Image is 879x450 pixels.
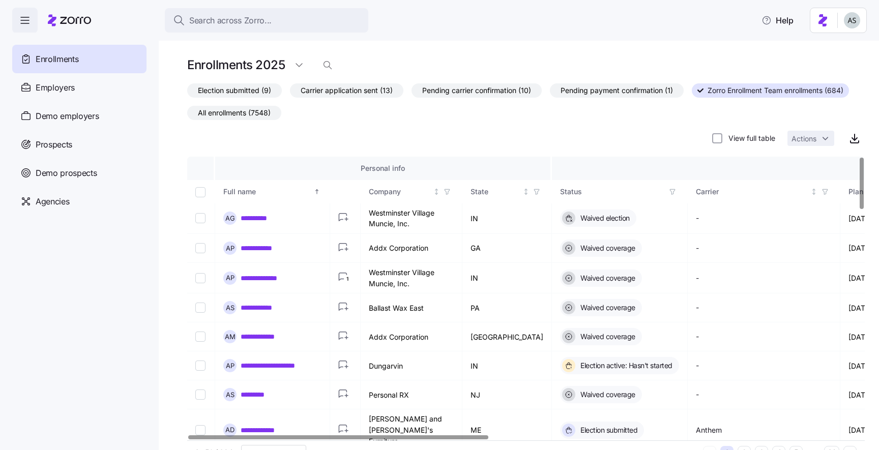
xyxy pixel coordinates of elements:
[36,138,72,151] span: Prospects
[361,263,462,293] td: Westminster Village Muncie, Inc.
[195,332,206,342] input: Select record 5
[696,361,699,371] span: -
[36,195,69,208] span: Agencies
[787,131,834,146] button: Actions
[195,361,206,371] input: Select record 6
[195,187,206,197] input: Select all records
[522,188,530,195] div: Not sorted
[12,73,146,102] a: Employers
[462,351,552,380] td: IN
[696,273,699,283] span: -
[696,332,699,342] span: -
[36,167,97,179] span: Demo prospects
[361,293,462,322] td: Ballast Wax East
[12,45,146,73] a: Enrollments
[462,380,552,409] td: NJ
[36,81,75,94] span: Employers
[195,213,206,223] input: Select record 1
[12,187,146,216] a: Agencies
[195,425,206,435] input: Select record 8
[223,163,542,174] div: Personal info
[226,275,235,281] span: A P
[195,389,206,400] input: Select record 7
[223,186,312,197] div: Full name
[226,363,235,369] span: A P
[301,84,393,97] span: Carrier application sent (13)
[577,332,635,342] span: Waived coverage
[433,188,440,195] div: Not sorted
[577,273,635,283] span: Waived coverage
[462,203,552,234] td: IN
[12,102,146,130] a: Demo employers
[225,215,235,222] span: A G
[226,392,235,398] span: A S
[696,425,722,435] span: Anthem
[577,361,672,371] span: Election active: Hasn't started
[696,186,809,197] div: Carrier
[361,203,462,234] td: Westminster Village Muncie, Inc.
[361,180,462,203] th: CompanyNot sorted
[462,322,552,351] td: [GEOGRAPHIC_DATA]
[347,276,349,282] text: 1
[761,14,794,26] span: Help
[577,389,635,400] span: Waived coverage
[225,334,236,340] span: A M
[688,180,840,203] th: CarrierNot sorted
[12,130,146,159] a: Prospects
[225,427,235,433] span: A D
[361,351,462,380] td: Dungarvin
[577,425,637,435] span: Election submitted
[422,84,531,97] span: Pending carrier confirmation (10)
[361,380,462,409] td: Personal RX
[696,243,699,253] span: -
[471,186,520,197] div: State
[696,389,699,400] span: -
[462,180,552,203] th: StateNot sorted
[338,268,352,288] button: 1
[696,303,699,313] span: -
[198,106,271,119] span: All enrollments (7548)
[577,303,635,313] span: Waived coverage
[369,186,431,197] div: Company
[195,243,206,253] input: Select record 2
[361,234,462,263] td: Addx Corporation
[361,322,462,351] td: Addx Corporation
[462,293,552,322] td: PA
[810,188,817,195] div: Not sorted
[577,213,630,223] span: Waived election
[226,305,235,311] span: A S
[215,180,330,203] th: Full nameSorted ascending
[198,84,271,97] span: Election submitted (9)
[708,84,843,97] span: Zorro Enrollment Team enrollments (684)
[696,213,699,223] span: -
[792,135,816,142] span: Actions
[36,110,99,123] span: Demo employers
[844,12,860,28] img: c4d3a52e2a848ea5f7eb308790fba1e4
[189,14,272,27] span: Search across Zorro...
[12,159,146,187] a: Demo prospects
[577,243,635,253] span: Waived coverage
[753,10,802,31] button: Help
[165,8,368,33] button: Search across Zorro...
[195,303,206,313] input: Select record 4
[226,245,235,252] span: A P
[722,133,775,143] label: View full table
[462,263,552,293] td: IN
[36,53,78,66] span: Enrollments
[560,186,665,197] div: Status
[195,273,206,283] input: Select record 3
[313,188,320,195] div: Sorted ascending
[187,57,285,73] h1: Enrollments 2025
[462,234,552,263] td: GA
[561,84,673,97] span: Pending payment confirmation (1)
